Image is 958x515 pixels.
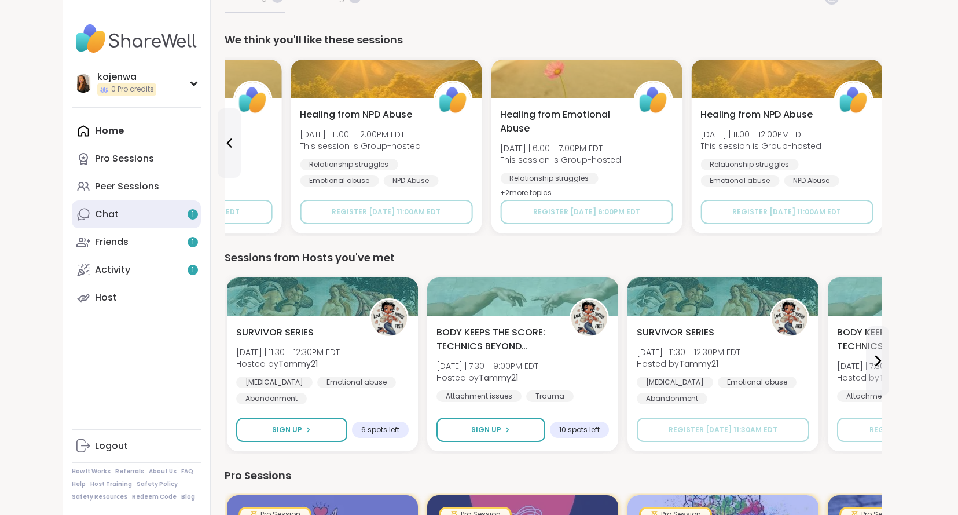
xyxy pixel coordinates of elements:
span: Hosted by [837,372,939,383]
span: 0 Pro credits [111,85,154,94]
a: Host Training [90,480,132,488]
span: BODY KEEPS THE SCORE: TECHNICS BEYOND TRAUMA [837,326,957,353]
span: Hosted by [436,372,538,383]
img: Tammy21 [371,300,407,336]
span: Healing from NPD Abuse [700,108,813,122]
span: BODY KEEPS THE SCORE: TECHNICS BEYOND TRAUMA [436,326,557,353]
div: [MEDICAL_DATA] [236,377,313,388]
a: Help [72,480,86,488]
div: kojenwa [97,71,156,83]
button: Sign Up [436,418,545,442]
span: 6 spots left [361,425,399,434]
img: ShareWell [234,82,270,118]
span: Register [DATE] 6:00PM EDT [533,207,640,217]
div: Pro Sessions [225,467,882,484]
a: Peer Sessions [72,173,201,200]
img: ShareWell [635,82,671,118]
div: Attachment issues [436,390,522,402]
div: Emotional abuse [700,175,779,187]
span: 10 spots left [559,425,600,434]
div: Relationship struggles [300,159,398,170]
div: [MEDICAL_DATA] [637,377,713,388]
div: NPD Abuse [784,175,839,187]
span: [DATE] | 7:30 - 9:00PM EDT [837,360,939,372]
span: [DATE] | 11:00 - 12:00PM EDT [300,129,421,140]
div: Emotional abuse [317,377,396,388]
button: Sign Up [236,418,347,442]
div: Relationship struggles [500,173,598,184]
div: Logout [95,440,128,452]
button: Register [DATE] 11:30AM EDT [637,418,809,442]
a: Activity1 [72,256,201,284]
span: Register [DATE] 11:00AM EDT [732,207,841,217]
span: Healing from Emotional Abuse [500,108,621,136]
a: About Us [149,467,177,476]
div: Peer Sessions [95,180,159,193]
div: Abandonment [236,393,307,404]
span: [DATE] | 11:00 - 12:00PM EDT [700,129,821,140]
img: Tammy21 [772,300,807,336]
a: FAQ [181,467,193,476]
b: Tammy21 [679,358,718,370]
a: Logout [72,432,201,460]
span: [DATE] | 11:30 - 12:30PM EDT [637,346,740,358]
span: Healing from NPD Abuse [300,108,412,122]
span: Hosted by [637,358,740,370]
a: Redeem Code [132,493,177,501]
b: Tammy21 [278,358,318,370]
span: Register [DATE] 6:00PM EDT [133,207,240,217]
img: Tammy21 [571,300,607,336]
span: 1 [192,265,194,275]
div: Friends [95,236,129,249]
button: Register [DATE] 6:00PM EDT [100,200,272,224]
span: This session is Group-hosted [500,154,621,166]
span: [DATE] | 11:30 - 12:30PM EDT [236,346,340,358]
b: Tammy21 [479,372,518,383]
span: 1 [192,238,194,247]
div: Emotional abuse [718,377,797,388]
span: Sign Up [272,425,302,435]
div: Chat [95,208,119,221]
a: Safety Resources [72,493,127,501]
span: Register [DATE] 11:00AM EDT [332,207,441,217]
img: ShareWell [435,82,471,118]
span: SURVIVOR SERIES [637,326,714,339]
div: Host [95,291,117,304]
div: Attachment issues [837,390,922,402]
button: Register [DATE] 11:00AM EDT [300,200,472,224]
button: Register [DATE] 11:00AM EDT [700,200,873,224]
a: Blog [181,493,195,501]
span: [DATE] | 7:30 - 9:00PM EDT [436,360,538,372]
a: Referrals [115,467,144,476]
div: Activity [95,264,130,276]
span: 1 [192,210,194,220]
span: Hosted by [236,358,340,370]
span: Register [DATE] 11:30AM EDT [669,425,777,434]
img: ShareWell Nav Logo [72,19,201,59]
div: Relationship struggles [700,159,798,170]
a: Friends1 [72,228,201,256]
div: Trauma [526,390,574,402]
a: Host [72,284,201,312]
img: kojenwa [74,74,93,93]
img: ShareWell [835,82,871,118]
div: Sessions from Hosts you've met [225,250,882,266]
a: Safety Policy [137,480,178,488]
a: How It Works [72,467,111,476]
span: SURVIVOR SERIES [236,326,314,339]
span: [DATE] | 6:00 - 7:00PM EDT [500,143,621,154]
div: Abandonment [637,393,707,404]
span: This session is Group-hosted [300,140,421,152]
button: Register [DATE] 6:00PM EDT [500,200,673,224]
span: This session is Group-hosted [700,140,821,152]
div: NPD Abuse [383,175,438,187]
div: Emotional abuse [300,175,379,187]
div: We think you'll like these sessions [225,32,882,48]
span: Sign Up [471,425,501,435]
a: Chat1 [72,200,201,228]
div: Pro Sessions [95,152,154,165]
a: Pro Sessions [72,145,201,173]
